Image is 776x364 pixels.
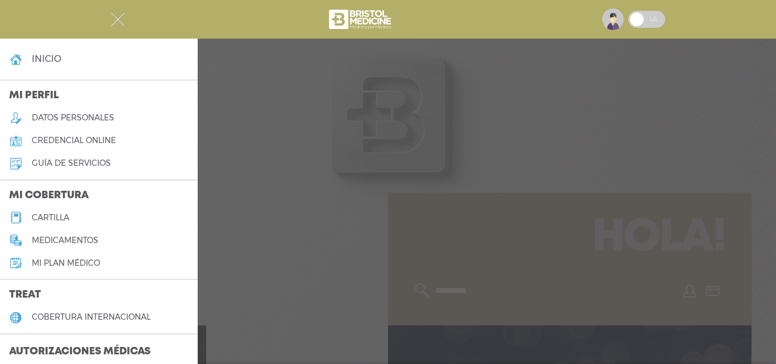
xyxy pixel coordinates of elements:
img: bristol-medicine-blanco.png [327,6,395,33]
h5: credencial online [32,136,116,145]
h5: Mi plan médico [32,258,100,268]
h5: datos personales [32,113,114,123]
h5: cobertura internacional [32,312,151,322]
img: Cober_menu-close-white.svg [111,12,125,27]
h5: medicamentos [32,236,98,245]
h4: inicio [32,53,61,64]
h5: guía de servicios [32,158,111,168]
img: profile-placeholder.svg [602,9,624,30]
h5: cartilla [32,213,69,223]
